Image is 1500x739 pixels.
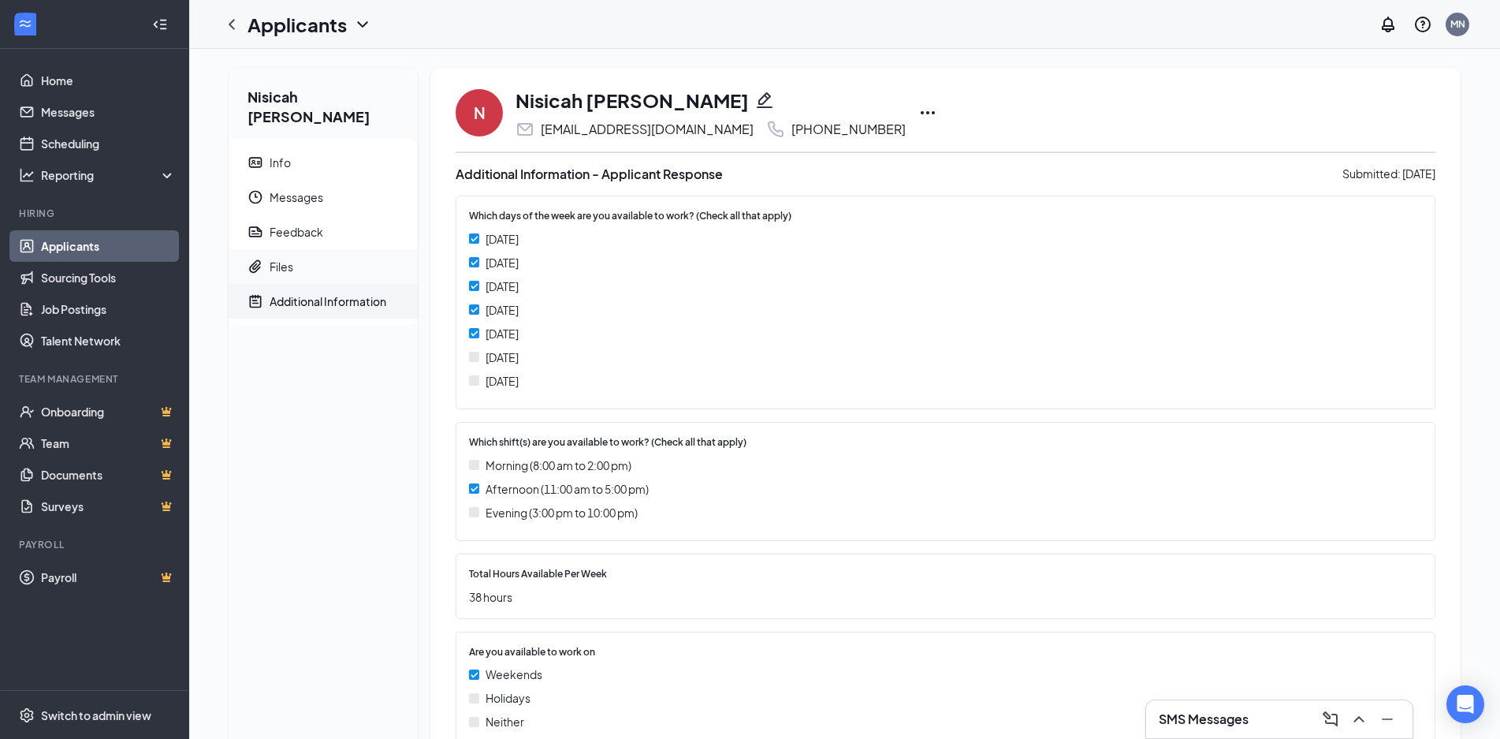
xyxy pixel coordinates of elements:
a: TeamCrown [41,427,176,459]
div: Files [270,259,293,274]
button: Minimize [1375,707,1400,732]
span: Total Hours Available Per Week [469,567,607,582]
div: Switch to admin view [41,707,151,723]
span: Afternoon (11:00 am to 5:00 pm) [486,480,649,498]
svg: Settings [19,707,35,723]
a: OnboardingCrown [41,396,176,427]
span: Neither [486,713,524,730]
span: Evening (3:00 pm to 10:00 pm) [486,504,638,521]
a: NoteActiveAdditional Information [229,284,418,319]
svg: QuestionInfo [1413,15,1432,34]
a: PaperclipFiles [229,249,418,284]
svg: ContactCard [248,155,263,170]
svg: Notifications [1379,15,1398,34]
svg: ChevronUp [1349,710,1368,729]
svg: WorkstreamLogo [17,16,33,32]
span: [DATE] [486,349,519,366]
span: Morning (8:00 am to 2:00 pm) [486,457,631,474]
a: Talent Network [41,325,176,356]
div: Additional Information [270,293,386,309]
div: Open Intercom Messenger [1446,685,1484,723]
div: MN [1450,17,1465,31]
h1: Nisicah [PERSON_NAME] [516,87,749,114]
svg: Ellipses [918,103,937,122]
span: Holidays [486,689,530,707]
button: ComposeMessage [1318,707,1343,732]
svg: Analysis [19,167,35,183]
svg: Paperclip [248,259,263,274]
h3: Additional Information - Applicant Response [456,166,723,183]
svg: ComposeMessage [1321,710,1340,729]
a: SurveysCrown [41,491,176,522]
div: Hiring [19,207,173,220]
button: ChevronUp [1346,707,1372,732]
a: DocumentsCrown [41,459,176,491]
a: PayrollCrown [41,562,176,593]
span: 38 hours [469,588,1406,606]
svg: Email [516,120,534,139]
span: [DATE] [486,278,519,295]
svg: Collapse [152,17,168,32]
h2: Nisicah [PERSON_NAME] [229,68,418,139]
div: Reporting [41,167,177,183]
span: [DATE] [486,372,519,390]
span: Are you available to work on [469,645,595,660]
span: [DATE] [486,254,519,271]
div: [EMAIL_ADDRESS][DOMAIN_NAME] [541,121,754,137]
div: Team Management [19,372,173,386]
svg: Pencil [755,91,774,110]
span: [DATE] [486,325,519,342]
svg: Minimize [1378,710,1397,729]
a: Applicants [41,230,176,262]
a: Scheduling [41,128,176,159]
a: ClockMessages [229,180,418,215]
a: ReportFeedback [229,215,418,249]
a: Job Postings [41,293,176,325]
a: ContactCardInfo [229,145,418,180]
svg: ChevronDown [353,15,372,34]
a: Messages [41,96,176,128]
div: Feedback [270,224,323,240]
svg: NoteActive [248,293,263,309]
span: Weekends [486,666,542,683]
span: Which days of the week are you available to work? (Check all that apply) [469,209,791,224]
div: N [474,102,486,124]
div: Payroll [19,538,173,551]
svg: Report [248,224,263,240]
span: Messages [270,180,405,215]
span: [DATE] [486,301,519,319]
div: Info [270,155,291,170]
h1: Applicants [248,11,347,38]
h3: SMS Messages [1159,711,1249,728]
svg: Clock [248,189,263,205]
a: Sourcing Tools [41,262,176,293]
span: [DATE] [486,230,519,248]
svg: Phone [766,120,785,139]
div: [PHONE_NUMBER] [791,121,906,137]
div: Submitted: [DATE] [1342,166,1435,183]
a: Home [41,65,176,96]
svg: ChevronLeft [222,15,241,34]
span: Which shift(s) are you available to work? (Check all that apply) [469,435,746,450]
